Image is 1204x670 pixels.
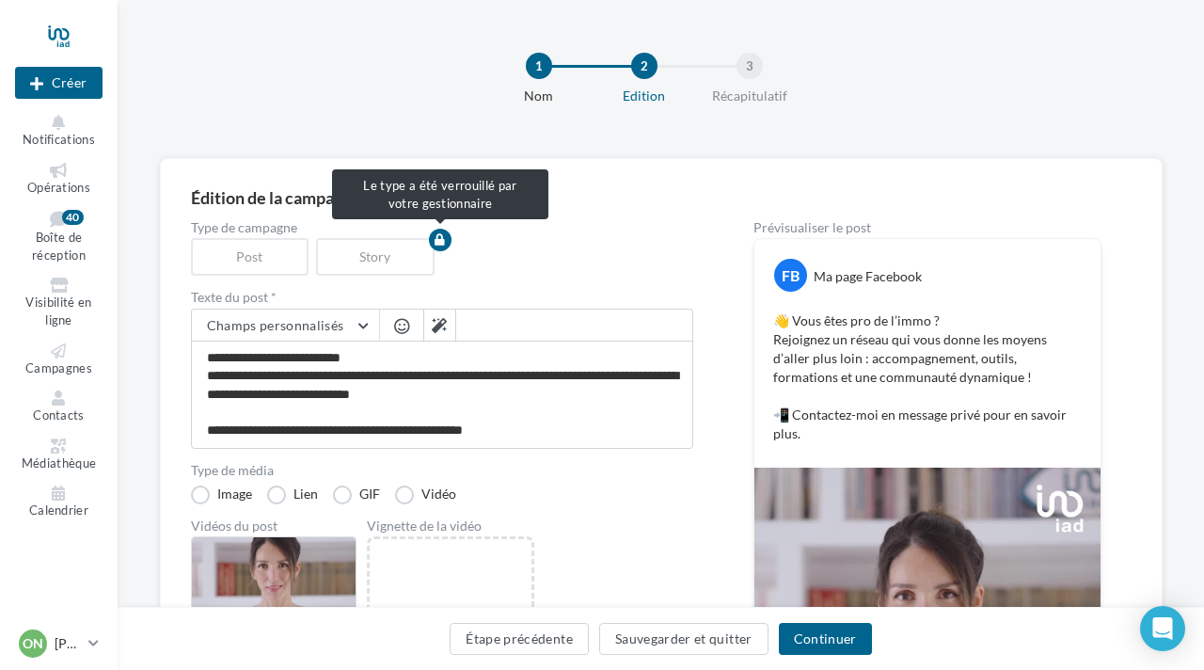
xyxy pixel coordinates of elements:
[1140,606,1185,651] div: Open Intercom Messenger
[22,455,97,471] span: Médiathèque
[33,407,85,423] span: Contacts
[27,180,90,195] span: Opérations
[15,159,103,199] a: Opérations
[15,482,103,522] a: Calendrier
[15,274,103,331] a: Visibilité en ligne
[779,623,872,655] button: Continuer
[814,267,922,286] div: Ma page Facebook
[32,231,86,263] span: Boîte de réception
[15,435,103,475] a: Médiathèque
[631,53,657,79] div: 2
[191,464,693,477] label: Type de média
[526,53,552,79] div: 1
[773,311,1082,443] p: 👋 Vous êtes pro de l’immo ? Rejoignez un réseau qui vous donne les moyens d’aller plus loin : acc...
[599,623,768,655] button: Sauvegarder et quitter
[737,53,763,79] div: 3
[15,626,103,662] a: ON [PERSON_NAME]
[367,519,534,533] div: Vignette de la vidéo
[479,87,599,105] div: Nom
[395,486,456,504] label: Vidéo
[23,132,95,147] span: Notifications
[192,310,379,342] button: Champs personnalisés
[774,259,807,292] div: FB
[29,502,88,518] span: Calendrier
[753,221,1101,234] div: Prévisualiser le post
[55,634,81,653] p: [PERSON_NAME]
[15,387,103,427] a: Contacts
[332,169,548,219] div: Le type a été verrouillé par votre gestionnaire
[62,210,84,225] div: 40
[15,111,103,152] button: Notifications
[584,87,705,105] div: Edition
[15,67,103,99] button: Créer
[333,486,380,504] label: GIF
[450,623,589,655] button: Étape précédente
[15,67,103,99] div: Nouvelle campagne
[191,519,356,533] div: Vidéos du post
[207,317,344,333] span: Champs personnalisés
[191,221,693,234] label: Type de campagne
[25,360,92,375] span: Campagnes
[15,206,103,266] a: Boîte de réception40
[689,87,810,105] div: Récapitulatif
[15,340,103,380] a: Campagnes
[267,486,318,504] label: Lien
[25,295,91,328] span: Visibilité en ligne
[23,634,43,653] span: ON
[191,486,252,504] label: Image
[191,291,693,304] label: Texte du post *
[191,189,1132,206] div: Édition de la campagne Facebook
